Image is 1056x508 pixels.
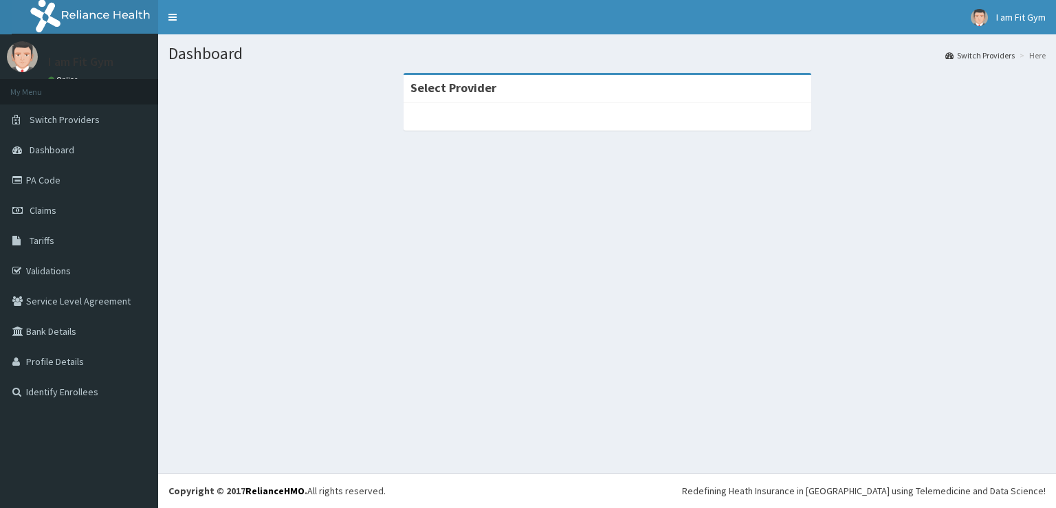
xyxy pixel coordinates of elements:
a: Online [48,75,81,85]
img: User Image [971,9,988,26]
img: User Image [7,41,38,72]
span: Claims [30,204,56,217]
li: Here [1016,49,1046,61]
span: Tariffs [30,234,54,247]
footer: All rights reserved. [158,473,1056,508]
strong: Select Provider [410,80,496,96]
a: Switch Providers [945,49,1015,61]
span: Switch Providers [30,113,100,126]
strong: Copyright © 2017 . [168,485,307,497]
p: I am Fit Gym [48,56,113,68]
h1: Dashboard [168,45,1046,63]
span: Dashboard [30,144,74,156]
span: I am Fit Gym [996,11,1046,23]
div: Redefining Heath Insurance in [GEOGRAPHIC_DATA] using Telemedicine and Data Science! [682,484,1046,498]
a: RelianceHMO [245,485,305,497]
